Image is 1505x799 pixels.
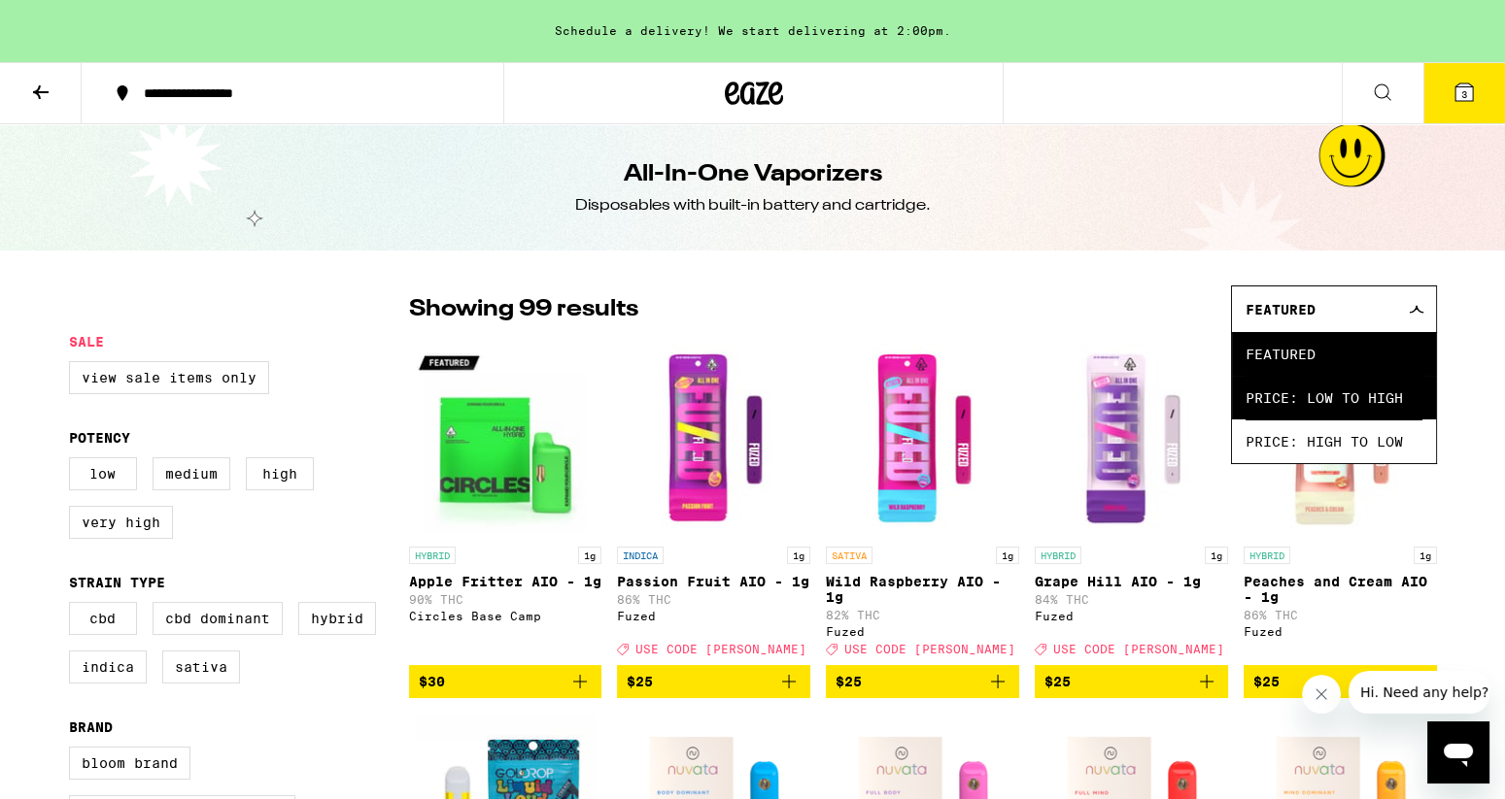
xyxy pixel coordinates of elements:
img: Circles Base Camp - Apple Fritter AIO - 1g [409,343,602,537]
a: Open page for Passion Fruit AIO - 1g from Fuzed [617,343,810,665]
span: 3 [1461,88,1467,100]
p: 1g [996,547,1019,564]
span: $25 [1044,674,1071,689]
button: Add to bag [409,665,602,698]
p: 1g [578,547,601,564]
span: Featured [1246,332,1422,376]
label: Low [69,457,137,490]
label: CBD Dominant [153,602,283,635]
span: USE CODE [PERSON_NAME] [635,643,806,655]
img: Fuzed - Passion Fruit AIO - 1g [617,343,810,537]
span: USE CODE [PERSON_NAME] [844,643,1015,655]
p: Passion Fruit AIO - 1g [617,574,810,589]
p: HYBRID [409,547,456,564]
iframe: Button to launch messaging window [1427,721,1489,783]
label: View Sale Items Only [69,361,269,394]
legend: Potency [69,430,130,446]
div: Circles Base Camp [409,610,602,622]
span: $25 [1253,674,1280,689]
span: Featured [1246,302,1316,317]
h1: All-In-One Vaporizers [624,158,882,191]
a: Open page for Apple Fritter AIO - 1g from Circles Base Camp [409,343,602,665]
p: Wild Raspberry AIO - 1g [826,574,1019,605]
span: Price: Low to High [1246,376,1422,419]
p: 1g [787,547,810,564]
p: Peaches and Cream AIO - 1g [1244,574,1437,605]
button: 3 [1423,63,1505,123]
div: Fuzed [1244,625,1437,638]
button: Add to bag [1035,665,1228,698]
span: $25 [836,674,862,689]
button: Add to bag [1244,665,1437,698]
p: Showing 99 results [409,293,638,326]
a: Open page for Peaches and Cream AIO - 1g from Fuzed [1244,343,1437,665]
span: $30 [419,674,445,689]
p: Apple Fritter AIO - 1g [409,574,602,589]
div: Fuzed [826,625,1019,638]
label: Sativa [162,650,240,683]
label: Very High [69,506,173,539]
iframe: Message from company [1349,671,1489,714]
p: HYBRID [1035,547,1081,564]
p: 82% THC [826,609,1019,621]
div: Fuzed [1035,610,1228,622]
p: INDICA [617,547,664,564]
img: Fuzed - Wild Raspberry AIO - 1g [826,343,1019,537]
span: Price: High to Low [1246,419,1422,463]
div: Disposables with built-in battery and cartridge. [575,195,931,216]
p: SATIVA [826,547,872,564]
button: Add to bag [617,665,810,698]
button: Add to bag [826,665,1019,698]
label: CBD [69,602,137,635]
label: High [246,457,314,490]
p: 84% THC [1035,593,1228,606]
p: 86% THC [1244,609,1437,621]
a: Open page for Grape Hill AIO - 1g from Fuzed [1035,343,1228,665]
p: HYBRID [1244,547,1290,564]
p: Grape Hill AIO - 1g [1035,574,1228,589]
span: USE CODE [PERSON_NAME] [1053,643,1224,655]
label: Bloom Brand [69,747,190,780]
label: Hybrid [298,602,376,635]
legend: Brand [69,719,113,735]
label: Indica [69,650,147,683]
span: $25 [627,674,653,689]
p: 86% THC [617,593,810,606]
iframe: Close message [1302,675,1341,714]
img: Fuzed - Grape Hill AIO - 1g [1035,343,1228,537]
legend: Sale [69,334,104,350]
div: Fuzed [617,610,810,622]
legend: Strain Type [69,575,165,590]
a: Open page for Wild Raspberry AIO - 1g from Fuzed [826,343,1019,665]
p: 1g [1414,547,1437,564]
p: 90% THC [409,593,602,606]
label: Medium [153,457,230,490]
p: 1g [1205,547,1228,564]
